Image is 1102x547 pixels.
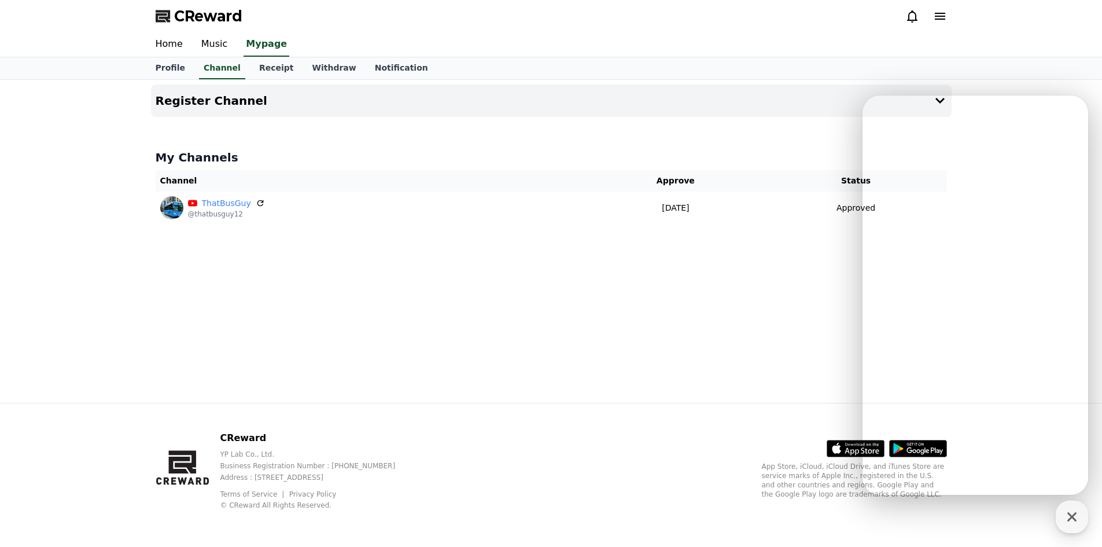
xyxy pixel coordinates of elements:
a: Receipt [250,57,303,79]
p: Approved [836,202,875,214]
a: Withdraw [303,57,365,79]
a: CReward [156,7,242,25]
a: Channel [199,57,245,79]
button: Register Channel [151,85,952,117]
th: Channel [156,170,587,192]
p: CReward [220,431,414,445]
p: © CReward All Rights Reserved. [220,501,414,510]
p: Address : [STREET_ADDRESS] [220,473,414,482]
a: Music [192,32,237,57]
a: Mypage [244,32,289,57]
p: Business Registration Number : [PHONE_NUMBER] [220,461,414,471]
a: Profile [146,57,194,79]
a: Terms of Service [220,490,286,498]
a: Notification [366,57,437,79]
a: Home [146,32,192,57]
p: [DATE] [591,202,761,214]
p: App Store, iCloud, iCloud Drive, and iTunes Store are service marks of Apple Inc., registered in ... [762,462,947,499]
span: CReward [174,7,242,25]
a: Privacy Policy [289,490,337,498]
h4: Register Channel [156,94,267,107]
th: Approve [586,170,765,192]
h4: My Channels [156,149,947,166]
a: ThatBusGuy [202,197,251,210]
iframe: Channel chat [863,96,1088,495]
img: ThatBusGuy [160,196,183,219]
th: Status [765,170,947,192]
p: YP Lab Co., Ltd. [220,450,414,459]
p: @thatbusguy12 [188,210,265,219]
